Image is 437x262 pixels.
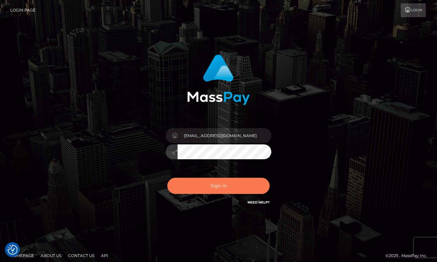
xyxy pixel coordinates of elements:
[386,252,432,259] div: © 2025 , MassPay Inc.
[38,250,64,261] a: About Us
[98,250,111,261] a: API
[178,128,271,143] input: Username...
[7,250,37,261] a: Homepage
[401,3,426,17] a: Login
[65,250,97,261] a: Contact Us
[10,3,36,17] a: Login Page
[8,245,17,255] button: Consent Preferences
[8,245,17,255] img: Revisit consent button
[248,200,270,205] a: Need Help?
[167,178,270,194] button: Sign in
[187,55,250,105] img: MassPay Login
